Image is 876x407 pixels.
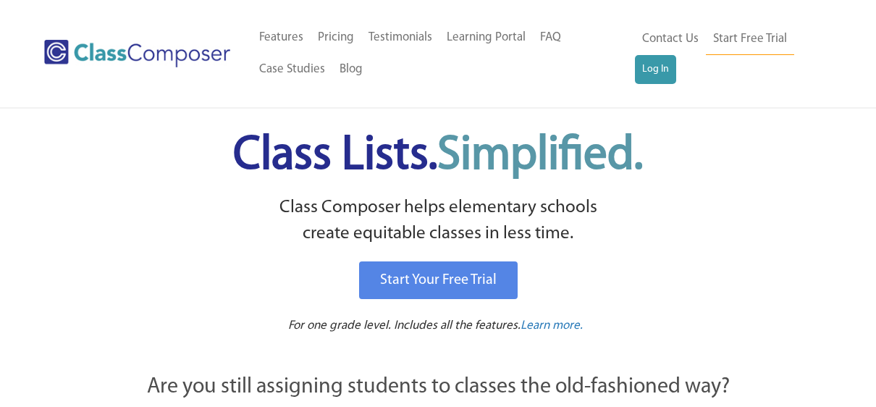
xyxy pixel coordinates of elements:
[311,22,361,54] a: Pricing
[533,22,568,54] a: FAQ
[706,23,794,56] a: Start Free Trial
[361,22,439,54] a: Testimonials
[288,319,521,332] span: For one grade level. Includes all the features.
[67,195,809,248] p: Class Composer helps elementary schools create equitable classes in less time.
[44,40,230,67] img: Class Composer
[252,22,311,54] a: Features
[233,133,643,180] span: Class Lists.
[635,55,676,84] a: Log In
[439,22,533,54] a: Learning Portal
[521,317,583,335] a: Learn more.
[69,372,807,403] p: Are you still assigning students to classes the old-fashioned way?
[252,54,332,85] a: Case Studies
[380,273,497,288] span: Start Your Free Trial
[521,319,583,332] span: Learn more.
[635,23,706,55] a: Contact Us
[359,261,518,299] a: Start Your Free Trial
[252,22,636,85] nav: Header Menu
[332,54,370,85] a: Blog
[437,133,643,180] span: Simplified.
[635,23,821,84] nav: Header Menu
